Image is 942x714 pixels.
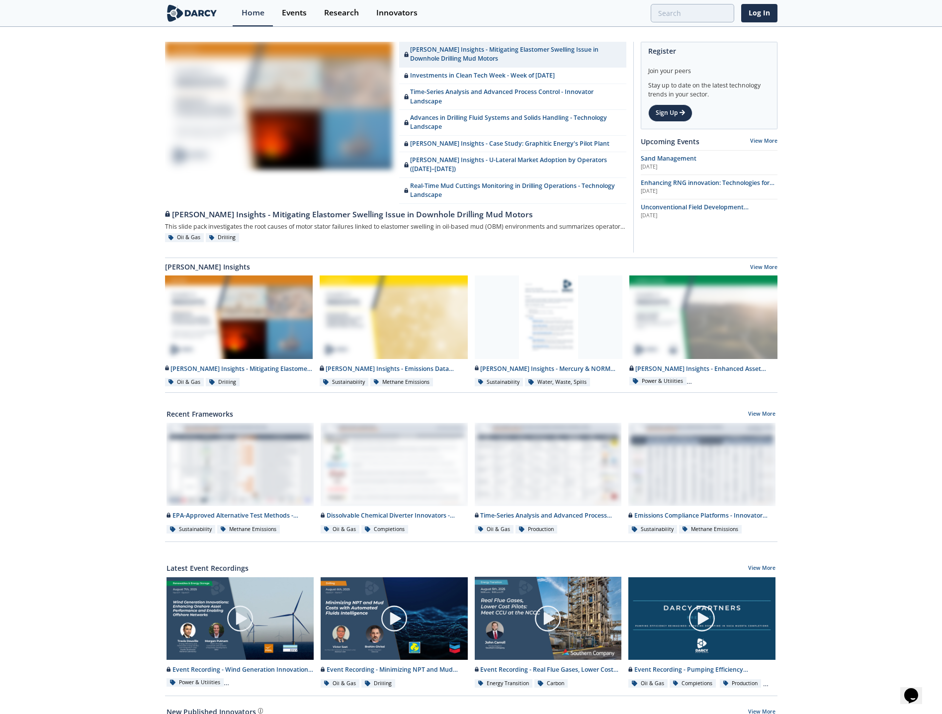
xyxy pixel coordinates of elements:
div: Event Recording - Real Flue Gases, Lower Cost Pilots: Meet CCU at the NCCC [475,665,622,674]
a: [PERSON_NAME] Insights [165,262,250,272]
div: Events [282,9,307,17]
div: Methane Emissions [370,378,433,387]
div: Power & Utilities [167,678,224,687]
div: Research [324,9,359,17]
a: Darcy Insights - Mercury & NORM Detection and Decontamination preview [PERSON_NAME] Insights - Me... [471,275,626,387]
img: logo-wide.svg [165,4,219,22]
a: Time-Series Analysis and Advanced Process Control - Innovator Landscape [399,84,626,110]
div: Completions [361,525,408,534]
a: View More [748,410,775,419]
a: Recent Frameworks [167,409,233,419]
div: Power & Utilities [629,377,686,386]
img: Video Content [628,577,775,660]
a: Emissions Compliance Platforms - Innovator Comparison preview Emissions Compliance Platforms - In... [625,423,779,535]
div: Sustainability [320,378,368,387]
a: [PERSON_NAME] Insights - Mitigating Elastomer Swelling Issue in Downhole Drilling Mud Motors [165,204,626,221]
span: Unconventional Field Development Optimization through Geochemical Fingerprinting Technology [641,203,749,230]
a: Log In [741,4,777,22]
div: Time-Series Analysis and Advanced Process Control - Innovator Landscape [475,511,622,520]
a: Darcy Insights - Emissions Data Integration preview [PERSON_NAME] Insights - Emissions Data Integ... [316,275,471,387]
div: Carbon [534,679,568,688]
a: Video Content Event Recording - Minimizing NPT and Mud Costs with Automated Fluids Intelligence O... [317,577,471,689]
div: [PERSON_NAME] Insights - Mitigating Elastomer Swelling Issue in Downhole Drilling Mud Motors [165,209,626,221]
img: play-chapters-gray.svg [380,605,408,632]
div: Drilling [206,233,240,242]
a: View More [750,264,777,272]
div: Oil & Gas [321,525,360,534]
a: Enhancing RNG innovation: Technologies for Sustainable Energy [DATE] [641,178,777,195]
div: Production [515,525,557,534]
div: Stay up to date on the latest technology trends in your sector. [648,76,770,99]
div: Oil & Gas [321,679,360,688]
div: Methane Emissions [217,525,280,534]
a: View More [750,137,777,144]
a: Unconventional Field Development Optimization through Geochemical Fingerprinting Technology [DATE] [641,203,777,220]
a: [PERSON_NAME] Insights - Case Study: Graphitic Energy's Pilot Plant [399,136,626,152]
div: Innovators [376,9,418,17]
a: Real-Time Mud Cuttings Monitoring in Drilling Operations - Technology Landscape [399,178,626,204]
a: Video Content Event Recording - Wind Generation Innovations: Enhancing Onshore Asset Performance ... [163,577,317,689]
a: Darcy Insights - Enhanced Asset Management (O&M) for Onshore Wind Farms preview [PERSON_NAME] Ins... [626,275,781,387]
img: Video Content [167,577,314,660]
div: [DATE] [641,187,777,195]
img: Video Content [321,577,468,660]
img: play-chapters-gray.svg [534,605,562,632]
a: Investments in Clean Tech Week - Week of [DATE] [399,68,626,84]
a: Advances in Drilling Fluid Systems and Solids Handling - Technology Landscape [399,110,626,136]
div: This slide pack investigates the root causes of motor stator failures linked to elastomer swellin... [165,221,626,233]
div: Production [720,679,762,688]
a: Darcy Insights - Mitigating Elastomer Swelling Issue in Downhole Drilling Mud Motors preview [PER... [162,275,317,387]
div: [PERSON_NAME] Insights - Emissions Data Integration [320,364,468,373]
img: information.svg [258,708,263,714]
div: Oil & Gas [165,378,204,387]
div: EPA-Approved Alternative Test Methods - Innovator Comparison [167,511,314,520]
a: Upcoming Events [641,136,699,147]
div: Oil & Gas [165,233,204,242]
a: Sand Management [DATE] [641,154,777,171]
div: Oil & Gas [475,525,514,534]
a: Video Content Event Recording - Real Flue Gases, Lower Cost Pilots: Meet CCU at the NCCC Energy T... [471,577,625,689]
span: Sand Management [641,154,696,163]
div: Drilling [206,378,240,387]
a: Latest Event Recordings [167,563,249,573]
div: Sustainability [628,525,677,534]
iframe: chat widget [900,674,932,704]
div: Drilling [361,679,395,688]
div: Home [242,9,264,17]
div: Event Recording - Wind Generation Innovations: Enhancing Onshore Asset Performance and Enabling O... [167,665,314,674]
div: [PERSON_NAME] Insights - Mercury & NORM Detection and [MEDICAL_DATA] [475,364,623,373]
div: Water, Waste, Spills [525,378,590,387]
span: Enhancing RNG innovation: Technologies for Sustainable Energy [641,178,774,196]
a: View More [748,564,775,573]
a: Dissolvable Chemical Diverter Innovators - Innovator Landscape preview Dissolvable Chemical Diver... [317,423,471,535]
img: play-chapters-gray.svg [226,605,254,632]
div: Emissions Compliance Platforms - Innovator Comparison [628,511,775,520]
div: Join your peers [648,60,770,76]
div: Sustainability [167,525,215,534]
div: [PERSON_NAME] Insights - Enhanced Asset Management (O&M) for Onshore Wind Farms [629,364,777,373]
div: Completions [670,679,716,688]
a: [PERSON_NAME] Insights - U-Lateral Market Adoption by Operators ([DATE]–[DATE]) [399,152,626,178]
div: [DATE] [641,163,777,171]
input: Advanced Search [651,4,734,22]
div: Event Recording - Pumping Efficiency Reimagined: Reducing Downtime in [PERSON_NAME] Muerta Comple... [628,665,775,674]
div: Oil & Gas [628,679,668,688]
div: Dissolvable Chemical Diverter Innovators - Innovator Landscape [321,511,468,520]
a: EPA-Approved Alternative Test Methods - Innovator Comparison preview EPA-Approved Alternative Tes... [163,423,317,535]
a: Time-Series Analysis and Advanced Process Control - Innovator Landscape preview Time-Series Analy... [471,423,625,535]
div: Energy Transition [475,679,533,688]
img: Video Content [475,577,622,660]
a: Sign Up [648,104,692,121]
div: [DATE] [641,212,777,220]
div: Methane Emissions [679,525,742,534]
a: Video Content Event Recording - Pumping Efficiency Reimagined: Reducing Downtime in [PERSON_NAME]... [625,577,779,689]
img: play-chapters-gray.svg [688,605,716,632]
div: Register [648,42,770,60]
div: [PERSON_NAME] Insights - Mitigating Elastomer Swelling Issue in Downhole Drilling Mud Motors [165,364,313,373]
a: [PERSON_NAME] Insights - Mitigating Elastomer Swelling Issue in Downhole Drilling Mud Motors [399,42,626,68]
div: Event Recording - Minimizing NPT and Mud Costs with Automated Fluids Intelligence [321,665,468,674]
div: Sustainability [475,378,523,387]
